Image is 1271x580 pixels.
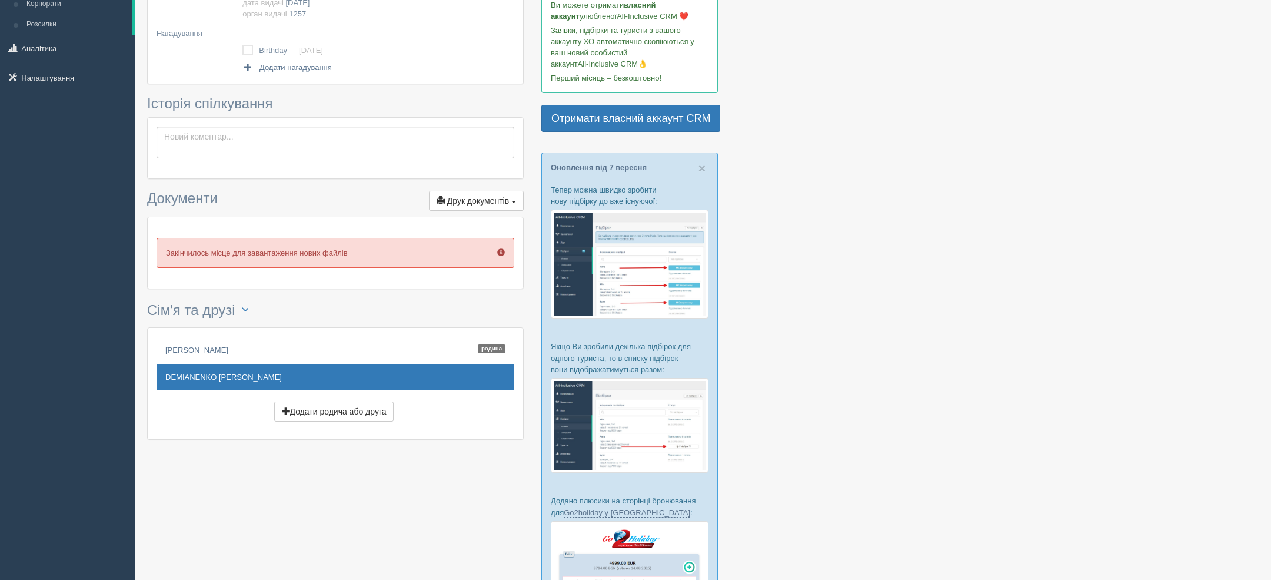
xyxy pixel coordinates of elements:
[157,22,238,41] td: Нагадування
[551,378,708,473] img: %D0%BF%D1%96%D0%B4%D0%B1%D1%96%D1%80%D0%BA%D0%B8-%D0%B3%D1%80%D1%83%D0%BF%D0%B0-%D1%81%D1%80%D0%B...
[157,364,514,390] a: DEMIANENKO [PERSON_NAME]
[551,210,708,319] img: %D0%BF%D1%96%D0%B4%D0%B1%D1%96%D1%80%D0%BA%D0%B0-%D1%82%D1%83%D1%80%D0%B8%D1%81%D1%82%D1%83-%D1%8...
[447,196,509,206] span: Друк документів
[551,341,708,374] p: Якщо Ви зробили декілька підбірок для одного туриста, то в списку підбірок вони відображатимуться...
[541,105,720,132] a: Отримати власний аккаунт CRM
[289,9,306,18] span: 1257
[551,25,708,69] p: Заявки, підбірки та туристи з вашого аккаунту ХО автоматично скопіюються у ваш новий особистий ак...
[259,42,299,59] td: Birthday
[551,163,647,172] a: Оновлення від 7 вересня
[21,14,132,35] a: Розсилки
[259,63,332,72] span: Додати нагадування
[147,96,524,111] h3: Історія спілкування
[698,161,706,175] span: ×
[157,337,514,363] a: [PERSON_NAME]Родина
[551,1,656,21] b: власний аккаунт
[564,508,690,518] a: Go2holiday у [GEOGRAPHIC_DATA]
[551,72,708,84] p: Перший місяць – безкоштовно!
[478,344,505,353] span: Родина
[274,402,394,422] button: Додати родича або друга
[242,9,287,18] span: орган видачі
[429,191,524,211] button: Друк документів
[157,238,514,268] p: Закінчилось місце для завантаження нових файлів
[147,301,524,322] h3: Сім'я та друзі
[578,59,648,68] span: All-Inclusive CRM👌
[617,12,688,21] span: All-Inclusive CRM ❤️
[551,184,708,207] p: Тепер можна швидко зробити нову підбірку до вже існуючої:
[242,62,331,73] a: Додати нагадування
[299,46,323,55] a: [DATE]
[147,191,524,211] h3: Документи
[551,495,708,518] p: Додано плюсики на сторінці бронювання для :
[698,162,706,174] button: Close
